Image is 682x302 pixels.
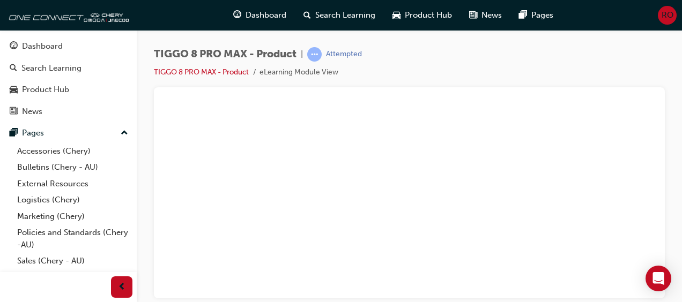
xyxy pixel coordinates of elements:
span: Search Learning [315,9,375,21]
a: Logistics (Chery) [13,192,132,208]
a: Product Hub [4,80,132,100]
span: search-icon [10,64,17,73]
span: Dashboard [246,9,286,21]
div: Product Hub [22,84,69,96]
div: Search Learning [21,62,81,74]
a: news-iconNews [461,4,510,26]
span: pages-icon [519,9,527,22]
a: Sales (Chery - AU) [13,253,132,269]
span: | [301,48,303,61]
button: Pages [4,123,132,143]
div: Dashboard [22,40,63,52]
img: oneconnect [5,4,129,26]
span: guage-icon [10,42,18,51]
a: TIGGO 8 PRO MAX - Product [154,67,249,77]
button: RO [658,6,677,25]
a: All Pages [13,269,132,286]
li: eLearning Module View [260,66,338,79]
span: news-icon [469,9,477,22]
span: prev-icon [118,281,126,294]
a: guage-iconDashboard [225,4,295,26]
span: pages-icon [10,129,18,138]
div: Attempted [326,49,362,59]
button: DashboardSearch LearningProduct HubNews [4,34,132,123]
span: car-icon [392,9,401,22]
div: Open Intercom Messenger [646,266,671,291]
span: search-icon [303,9,311,22]
a: pages-iconPages [510,4,562,26]
a: Search Learning [4,58,132,78]
span: news-icon [10,107,18,117]
span: Pages [531,9,553,21]
span: guage-icon [233,9,241,22]
span: car-icon [10,85,18,95]
a: car-iconProduct Hub [384,4,461,26]
a: Policies and Standards (Chery -AU) [13,224,132,253]
a: News [4,102,132,122]
span: News [481,9,502,21]
a: Bulletins (Chery - AU) [13,159,132,176]
span: TIGGO 8 PRO MAX - Product [154,48,296,61]
span: up-icon [121,126,128,140]
div: Pages [22,127,44,139]
a: External Resources [13,176,132,192]
div: News [22,105,42,118]
span: RO [662,9,673,21]
a: Marketing (Chery) [13,208,132,225]
a: Accessories (Chery) [13,143,132,160]
span: learningRecordVerb_ATTEMPT-icon [307,47,322,62]
a: Dashboard [4,36,132,56]
a: search-iconSearch Learning [295,4,384,26]
span: Product Hub [405,9,452,21]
